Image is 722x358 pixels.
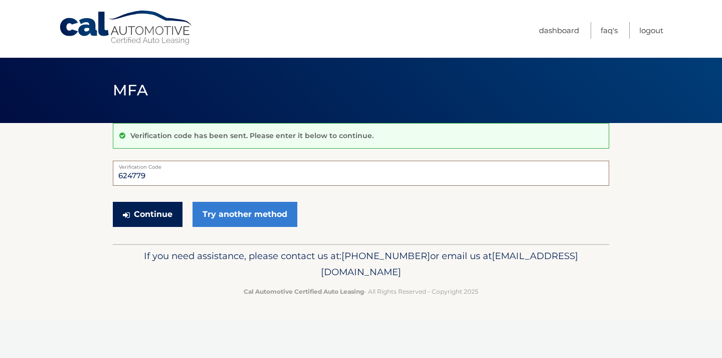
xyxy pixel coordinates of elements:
p: Verification code has been sent. Please enter it below to continue. [130,131,374,140]
button: Continue [113,202,183,227]
span: [PHONE_NUMBER] [341,250,430,262]
label: Verification Code [113,161,609,169]
a: Dashboard [539,22,579,39]
strong: Cal Automotive Certified Auto Leasing [244,288,364,295]
p: - All Rights Reserved - Copyright 2025 [119,286,603,297]
a: Try another method [193,202,297,227]
input: Verification Code [113,161,609,186]
a: FAQ's [601,22,618,39]
span: [EMAIL_ADDRESS][DOMAIN_NAME] [321,250,578,278]
span: MFA [113,81,148,99]
p: If you need assistance, please contact us at: or email us at [119,248,603,280]
a: Cal Automotive [59,10,194,46]
a: Logout [639,22,663,39]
